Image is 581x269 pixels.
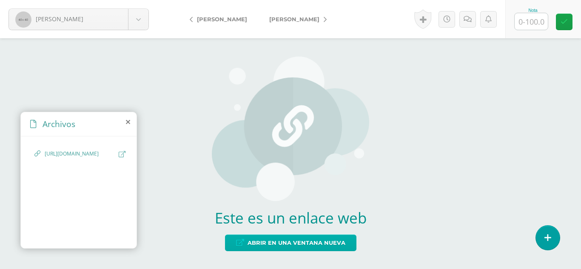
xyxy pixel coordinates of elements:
span: Archivos [43,118,75,130]
span: [PERSON_NAME] [36,15,83,23]
span: Abrir en una ventana nueva [248,235,345,251]
a: [PERSON_NAME] [183,9,258,29]
input: 0-100.0 [515,13,548,30]
a: [PERSON_NAME] [258,9,333,29]
i: close [126,119,130,125]
h2: Este es un enlace web [212,208,369,228]
div: Nota [514,8,552,13]
a: Abrir en una ventana nueva [225,235,356,251]
a: [PERSON_NAME] [9,9,148,30]
img: url-placeholder.png [212,57,369,201]
span: [PERSON_NAME] [269,16,319,23]
img: 40x40 [15,11,31,28]
span: [URL][DOMAIN_NAME] [45,150,114,158]
span: [PERSON_NAME] [197,16,247,23]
